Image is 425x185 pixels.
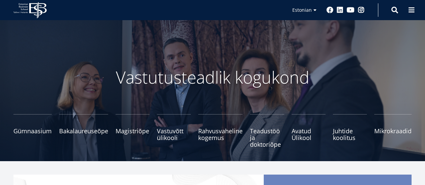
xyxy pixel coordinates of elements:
[198,128,243,141] span: Rahvusvaheline kogemus
[333,128,367,141] span: Juhtide koolitus
[292,128,326,141] span: Avatud Ülikool
[35,67,391,87] p: Vastutusteadlik kogukond
[116,114,150,148] a: Magistriõpe
[250,128,284,148] span: Teadustöö ja doktoriõpe
[337,7,343,13] a: Linkedin
[250,114,284,148] a: Teadustöö ja doktoriõpe
[358,7,365,13] a: Instagram
[13,114,52,148] a: Gümnaasium
[327,7,333,13] a: Facebook
[374,128,412,134] span: Mikrokraadid
[157,114,191,148] a: Vastuvõtt ülikooli
[59,114,108,148] a: Bakalaureuseõpe
[157,128,191,141] span: Vastuvõtt ülikooli
[13,128,52,134] span: Gümnaasium
[374,114,412,148] a: Mikrokraadid
[116,128,150,134] span: Magistriõpe
[198,114,243,148] a: Rahvusvaheline kogemus
[333,114,367,148] a: Juhtide koolitus
[292,114,326,148] a: Avatud Ülikool
[59,128,108,134] span: Bakalaureuseõpe
[347,7,354,13] a: Youtube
